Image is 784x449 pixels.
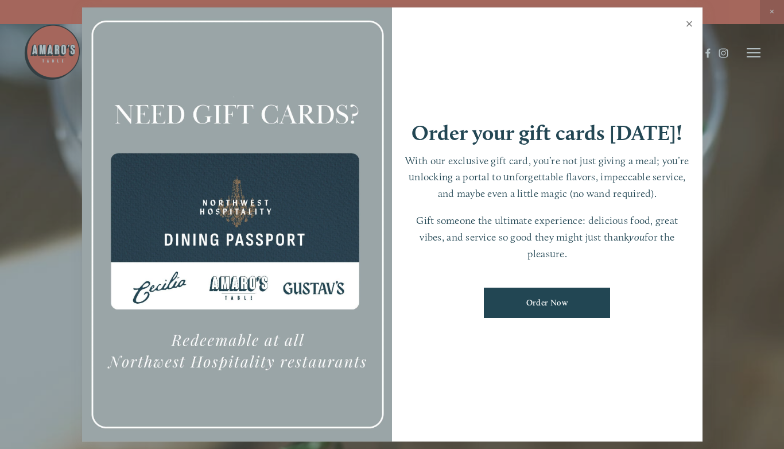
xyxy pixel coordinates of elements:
[678,9,701,41] a: Close
[412,122,682,144] h1: Order your gift cards [DATE]!
[484,288,610,318] a: Order Now
[403,153,691,202] p: With our exclusive gift card, you’re not just giving a meal; you’re unlocking a portal to unforge...
[403,212,691,262] p: Gift someone the ultimate experience: delicious food, great vibes, and service so good they might...
[629,231,645,243] em: you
